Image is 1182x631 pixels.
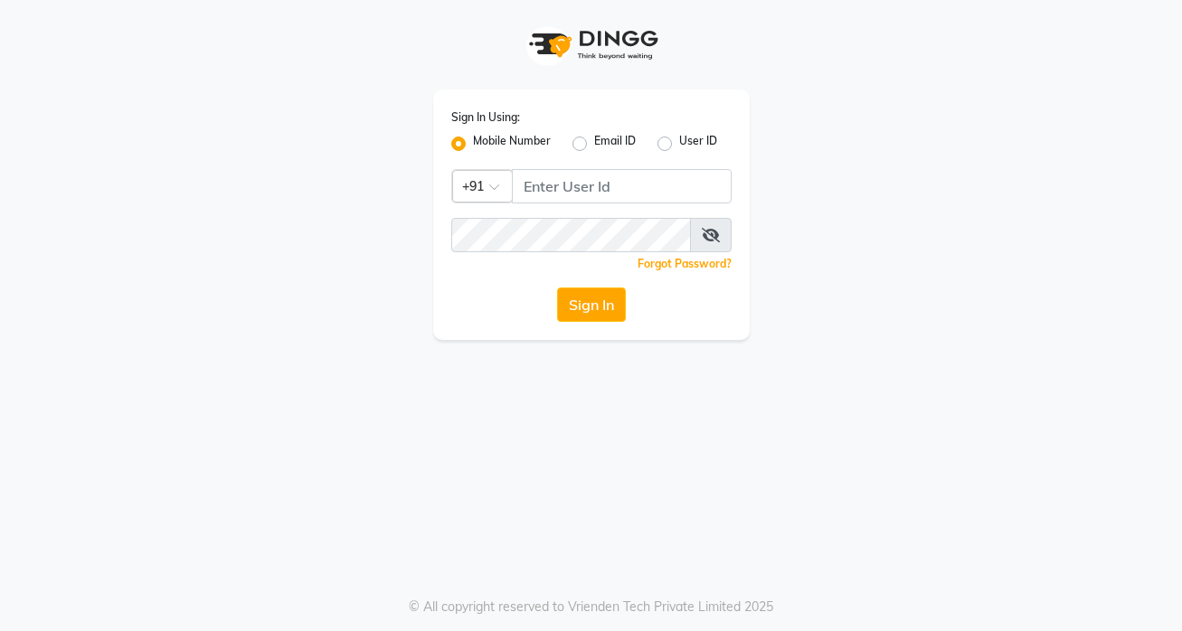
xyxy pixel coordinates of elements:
[594,133,636,155] label: Email ID
[512,169,732,203] input: Username
[451,218,691,252] input: Username
[638,257,732,270] a: Forgot Password?
[557,287,626,322] button: Sign In
[679,133,717,155] label: User ID
[473,133,551,155] label: Mobile Number
[519,18,664,71] img: logo1.svg
[451,109,520,126] label: Sign In Using:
